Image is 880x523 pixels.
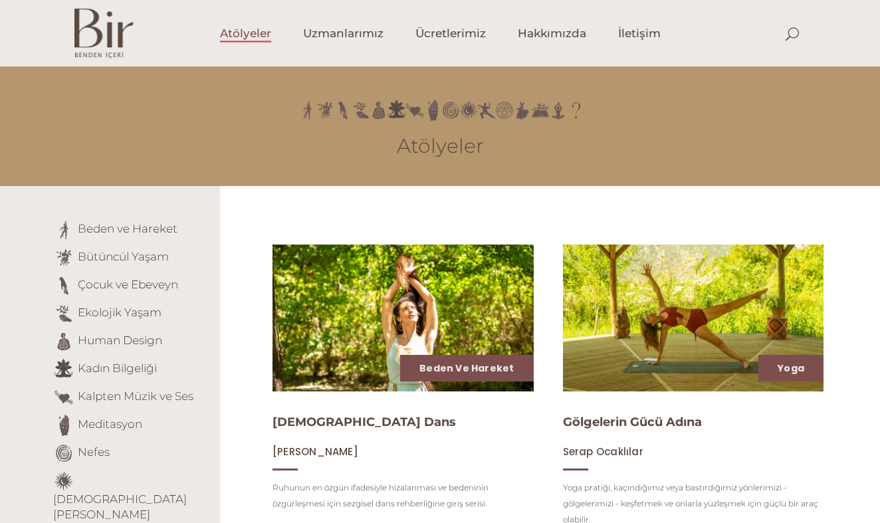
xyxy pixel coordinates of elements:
a: Serap Ocaklılar [563,445,643,458]
span: Atölyeler [220,26,271,41]
a: Beden ve Hareket [78,222,177,235]
span: Ücretlerimiz [415,26,486,41]
span: Uzmanlarımız [303,26,384,41]
a: Çocuk ve Ebeveyn [78,278,178,291]
span: İletişim [618,26,661,41]
p: Ruhunun en özgün ifadesiyle hizalanması ve bedeninin özgürleşmesi için sezgisel dans rehberliğine... [273,480,534,512]
a: Gölgelerin Gücü Adına [563,415,702,429]
a: Kalpten Müzik ve Ses [78,389,193,403]
a: Ekolojik Yaşam [78,306,162,319]
a: [PERSON_NAME] [273,445,358,458]
span: Serap Ocaklılar [563,445,643,459]
a: [DEMOGRAPHIC_DATA] Dans [273,415,456,429]
span: [PERSON_NAME] [273,445,358,459]
a: Nefes [78,445,110,459]
a: Yoga [778,362,804,375]
a: Kadın Bilgeliği [78,362,157,375]
a: Human Design [78,334,162,347]
a: Meditasyon [78,417,142,431]
a: Bütüncül Yaşam [78,250,169,263]
span: Hakkımızda [518,26,586,41]
a: Beden ve Hareket [419,362,514,375]
a: [DEMOGRAPHIC_DATA][PERSON_NAME] [53,492,187,521]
